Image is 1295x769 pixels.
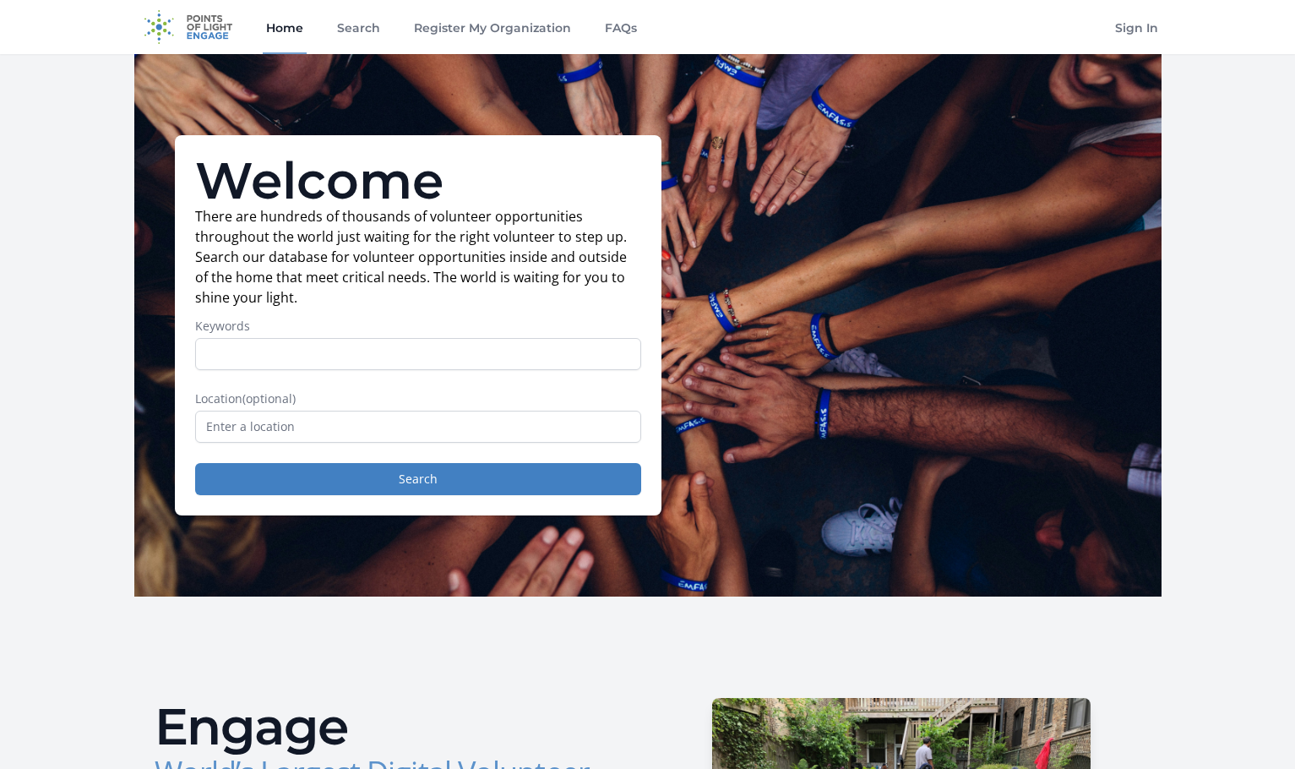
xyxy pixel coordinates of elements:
h2: Engage [155,701,634,752]
input: Enter a location [195,411,641,443]
p: There are hundreds of thousands of volunteer opportunities throughout the world just waiting for ... [195,206,641,308]
h1: Welcome [195,155,641,206]
label: Location [195,390,641,407]
span: (optional) [242,390,296,406]
button: Search [195,463,641,495]
label: Keywords [195,318,641,335]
